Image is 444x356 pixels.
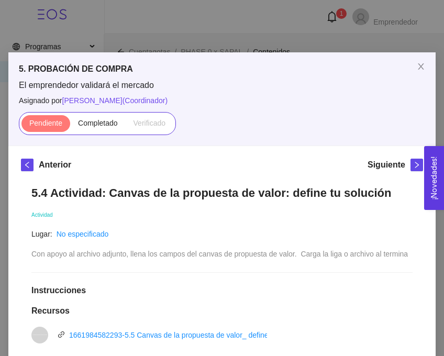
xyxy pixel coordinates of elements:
h1: 5.4 Actividad: Canvas de la propuesta de valor: define tu solución [31,186,413,200]
article: Lugar: [31,228,52,240]
span: left [21,161,33,169]
a: 1661984582293-5.5 Canvas de la propuesta de valor_ define tu solución.pptx [69,331,321,339]
button: Open Feedback Widget [424,146,444,210]
span: Con apoyo al archivo adjunto, llena los campos del canvas de propuesta de valor. Carga la liga o ... [31,250,408,258]
span: vnd.openxmlformats-officedocument.presentationml.presentation [32,334,47,335]
span: Completado [78,119,118,127]
span: Actividad [31,212,53,218]
span: [PERSON_NAME] ( Coordinador ) [62,96,168,105]
h5: 5. PROBACIÓN DE COMPRA [19,63,425,75]
span: Asignado por [19,95,425,106]
span: close [417,62,425,71]
span: Verificado [134,119,165,127]
a: No especificado [57,230,109,238]
span: link [58,331,65,338]
h5: Siguiente [368,159,405,171]
button: Close [406,52,436,82]
button: left [21,159,34,171]
span: Pendiente [29,119,62,127]
h1: Recursos [31,306,413,316]
span: El emprendedor validará el mercado [19,80,425,91]
span: right [411,161,423,169]
button: right [410,159,423,171]
h1: Instrucciones [31,285,413,296]
h5: Anterior [39,159,71,171]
